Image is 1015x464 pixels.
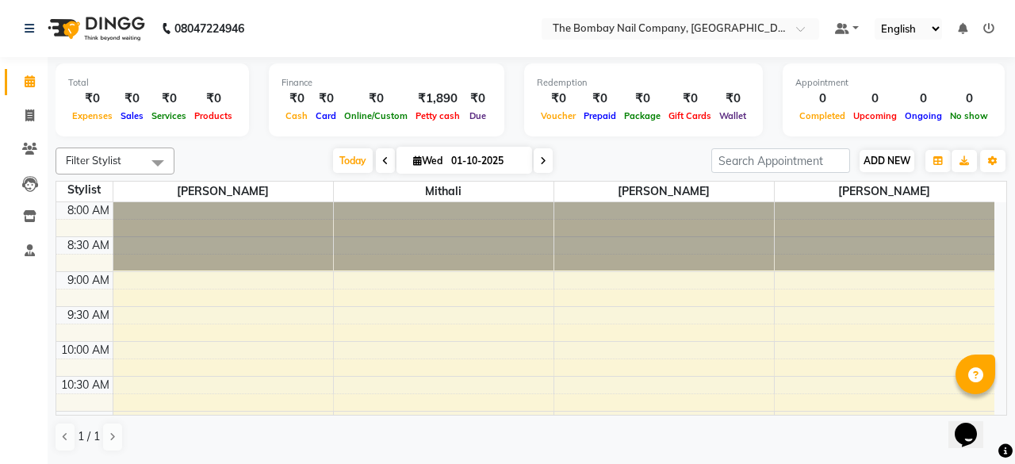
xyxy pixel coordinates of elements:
[409,155,446,167] span: Wed
[795,90,849,108] div: 0
[465,110,490,121] span: Due
[948,401,999,448] iframe: chat widget
[537,76,750,90] div: Redemption
[282,110,312,121] span: Cash
[66,154,121,167] span: Filter Stylist
[68,90,117,108] div: ₹0
[537,110,580,121] span: Voucher
[620,110,665,121] span: Package
[580,110,620,121] span: Prepaid
[715,110,750,121] span: Wallet
[58,342,113,359] div: 10:00 AM
[665,90,715,108] div: ₹0
[715,90,750,108] div: ₹0
[174,6,244,51] b: 08047224946
[864,155,910,167] span: ADD NEW
[901,110,946,121] span: Ongoing
[282,90,312,108] div: ₹0
[340,90,412,108] div: ₹0
[147,110,190,121] span: Services
[775,182,995,201] span: [PERSON_NAME]
[554,182,774,201] span: [PERSON_NAME]
[117,110,147,121] span: Sales
[312,110,340,121] span: Card
[946,110,992,121] span: No show
[58,412,113,428] div: 11:00 AM
[340,110,412,121] span: Online/Custom
[446,149,526,173] input: 2025-10-01
[620,90,665,108] div: ₹0
[711,148,850,173] input: Search Appointment
[64,237,113,254] div: 8:30 AM
[56,182,113,198] div: Stylist
[946,90,992,108] div: 0
[64,202,113,219] div: 8:00 AM
[537,90,580,108] div: ₹0
[282,76,492,90] div: Finance
[147,90,190,108] div: ₹0
[412,110,464,121] span: Petty cash
[64,307,113,324] div: 9:30 AM
[40,6,149,51] img: logo
[68,110,117,121] span: Expenses
[412,90,464,108] div: ₹1,890
[58,377,113,393] div: 10:30 AM
[795,76,992,90] div: Appointment
[64,272,113,289] div: 9:00 AM
[334,182,553,201] span: Mithali
[333,148,373,173] span: Today
[795,110,849,121] span: Completed
[117,90,147,108] div: ₹0
[190,110,236,121] span: Products
[78,428,100,445] span: 1 / 1
[860,150,914,172] button: ADD NEW
[190,90,236,108] div: ₹0
[312,90,340,108] div: ₹0
[849,110,901,121] span: Upcoming
[849,90,901,108] div: 0
[464,90,492,108] div: ₹0
[580,90,620,108] div: ₹0
[901,90,946,108] div: 0
[68,76,236,90] div: Total
[665,110,715,121] span: Gift Cards
[113,182,333,201] span: [PERSON_NAME]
